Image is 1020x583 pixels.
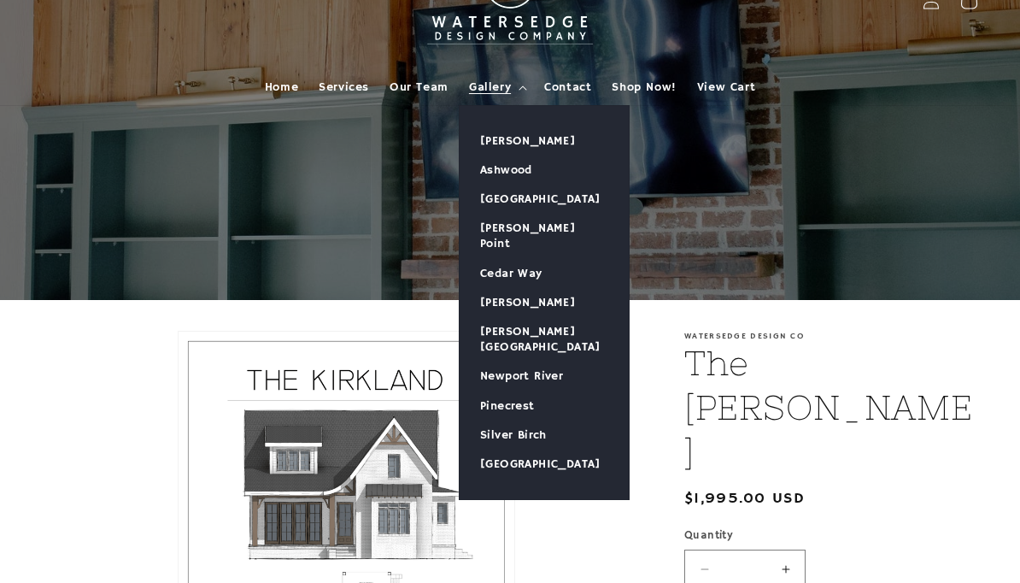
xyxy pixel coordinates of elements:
a: Ashwood [460,156,629,185]
p: Watersedge Design Co [684,331,977,341]
a: [PERSON_NAME] Point [460,214,629,258]
a: Pinecrest [460,392,629,421]
a: Cedar Way [460,259,629,288]
a: [GEOGRAPHIC_DATA] [460,450,629,479]
h1: The [PERSON_NAME] [684,341,977,474]
span: Gallery [469,79,511,95]
span: Services [319,79,369,95]
a: View Cart [687,69,765,105]
span: Home [265,79,298,95]
a: [GEOGRAPHIC_DATA] [460,185,629,214]
span: View Cart [697,79,755,95]
a: Services [308,69,379,105]
a: Contact [534,69,601,105]
a: Home [255,69,308,105]
summary: Gallery [459,69,534,105]
a: [PERSON_NAME][GEOGRAPHIC_DATA] [460,317,629,362]
a: Our Team [379,69,459,105]
a: [PERSON_NAME] [460,127,629,156]
span: Shop Now! [612,79,676,95]
a: Shop Now! [601,69,686,105]
a: Newport River [460,362,629,391]
span: Contact [544,79,591,95]
label: Quantity [684,527,977,545]
a: [PERSON_NAME] [460,288,629,317]
span: $1,995.00 USD [684,487,805,510]
span: Our Team [390,79,448,95]
a: Silver Birch [460,421,629,450]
